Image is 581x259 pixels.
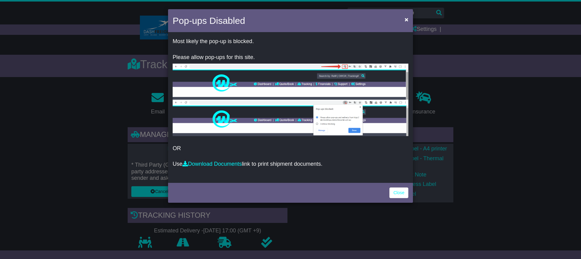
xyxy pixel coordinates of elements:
a: Close [389,187,408,198]
span: × [405,16,408,23]
h4: Pop-ups Disabled [173,14,245,28]
img: allow-popup-1.png [173,64,408,100]
button: Close [402,13,411,26]
p: Most likely the pop-up is blocked. [173,38,408,45]
p: Please allow pop-ups for this site. [173,54,408,61]
img: allow-popup-2.png [173,100,408,136]
a: Download Documents [182,161,242,167]
p: Use link to print shipment documents. [173,161,408,168]
div: OR [168,34,413,181]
